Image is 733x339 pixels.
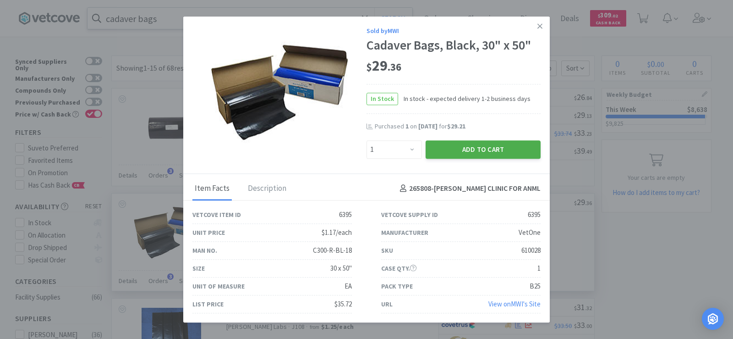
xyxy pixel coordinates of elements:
[381,299,393,309] div: URL
[366,38,541,53] div: Cadaver Bags, Black, 30" x 50"
[192,263,205,273] div: Size
[366,26,541,36] div: Sold by MWI
[381,263,416,273] div: Case Qty.
[192,210,241,220] div: Vetcove Item ID
[192,228,225,238] div: Unit Price
[246,178,289,200] div: Description
[537,263,541,274] div: 1
[702,308,724,330] div: Open Intercom Messenger
[405,122,409,130] span: 1
[211,37,348,147] img: 4fcc6fd43fbc4b86943e75b13f8ff447_6395.png
[396,183,541,195] h4: 265808 - [PERSON_NAME] CLINIC FOR ANML
[192,178,232,200] div: Item Facts
[313,245,352,256] div: C300-R-BL-18
[381,210,438,220] div: Vetcove Supply ID
[381,228,428,238] div: Manufacturer
[388,61,401,74] span: . 36
[528,209,541,220] div: 6395
[521,245,541,256] div: 610028
[488,300,541,308] a: View onMWI's Site
[339,209,352,220] div: 6395
[530,281,541,292] div: B25
[330,263,352,274] div: 30 x 50"
[375,122,541,131] div: Purchased on for
[192,281,245,291] div: Unit of Measure
[398,94,531,104] span: In stock - expected delivery 1-2 business days
[366,57,401,75] span: 29
[322,227,352,238] div: $1.17/each
[367,93,398,105] span: In Stock
[519,227,541,238] div: VetOne
[366,61,372,74] span: $
[334,299,352,310] div: $35.72
[426,140,541,159] button: Add to Cart
[381,281,413,291] div: Pack Type
[345,281,352,292] div: EA
[418,122,438,130] span: [DATE]
[447,122,465,130] span: $29.21
[192,299,224,309] div: List Price
[381,245,393,256] div: SKU
[192,245,217,256] div: Man No.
